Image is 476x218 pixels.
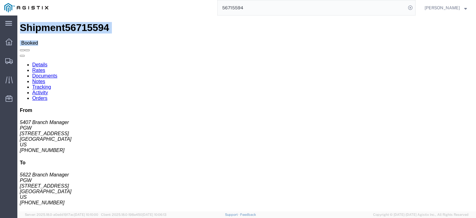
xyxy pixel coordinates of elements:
span: Client: 2025.18.0-198a450 [101,213,166,216]
span: Jesse Jordan [425,4,460,11]
a: Support [225,213,240,216]
img: logo [4,3,48,12]
iframe: FS Legacy Container [17,16,476,211]
span: [DATE] 10:10:00 [74,213,98,216]
span: Server: 2025.18.0-a0edd1917ac [25,213,98,216]
a: Feedback [240,213,256,216]
button: [PERSON_NAME] [424,4,467,11]
span: Copyright © [DATE]-[DATE] Agistix Inc., All Rights Reserved [373,212,469,217]
span: [DATE] 10:06:13 [142,213,166,216]
input: Search for shipment number, reference number [218,0,406,15]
